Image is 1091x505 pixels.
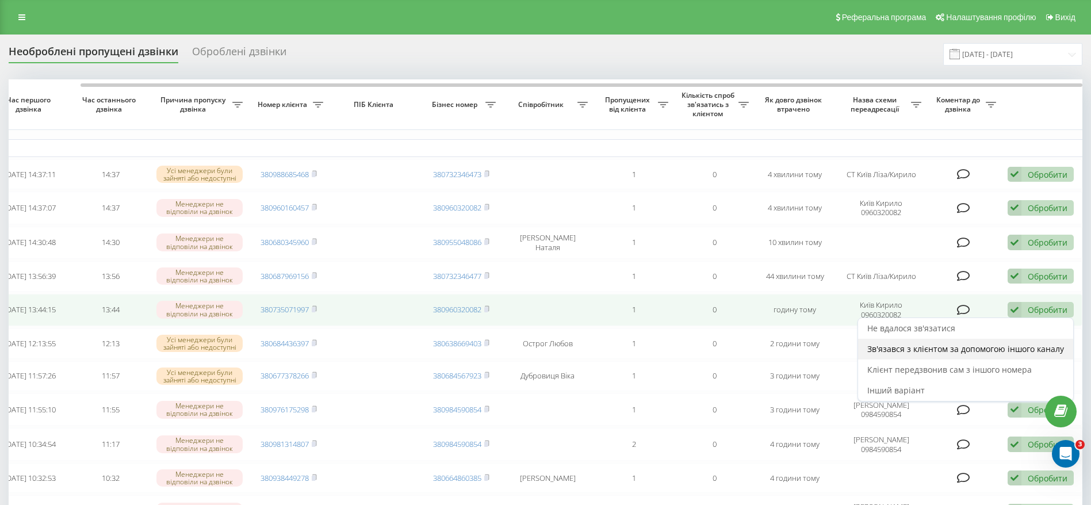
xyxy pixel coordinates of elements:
span: Налаштування профілю [946,13,1036,22]
td: 2 [594,428,674,460]
td: 14:37 [70,192,151,224]
a: 380960160457 [261,202,309,213]
td: 4 години тому [755,428,835,460]
td: 1 [594,192,674,224]
td: 1 [594,361,674,392]
span: Як довго дзвінок втрачено [764,95,826,113]
a: 380684436397 [261,338,309,349]
span: Клієнт передзвонив сам з іншого номера [867,364,1032,375]
td: 3 години тому [755,361,835,392]
td: 10:32 [70,463,151,493]
td: 4 години тому [755,463,835,493]
td: [PERSON_NAME] Наталя [502,227,594,259]
div: Обробити [1028,169,1067,180]
a: 380687969156 [261,271,309,281]
div: Менеджери не відповіли на дзвінок [156,435,243,453]
td: Дубровиця Віка [502,361,594,392]
td: 4 хвилини тому [755,192,835,224]
a: 380960320082 [433,202,481,213]
div: Менеджери не відповіли на дзвінок [156,234,243,251]
a: 380684567923 [433,370,481,381]
a: 380638669403 [433,338,481,349]
div: Усі менеджери були зайняті або недоступні [156,166,243,183]
div: Оброблені дзвінки [192,45,286,63]
a: 380955048086 [433,237,481,247]
td: CT Київ Ліза/Кирило [835,159,927,190]
span: 3 [1075,440,1085,449]
span: Співробітник [507,100,577,109]
div: Необроблені пропущені дзвінки [9,45,178,63]
td: 0 [674,294,755,326]
div: Менеджери не відповіли на дзвінок [156,267,243,285]
td: 12:13 [70,328,151,359]
td: Острог Любов [502,328,594,359]
span: Причина пропуску дзвінка [156,95,232,113]
a: 380984590854 [433,404,481,415]
td: 0 [674,361,755,392]
a: 380976175298 [261,404,309,415]
a: 380981314807 [261,439,309,449]
a: 380677378266 [261,370,309,381]
td: 44 хвилини тому [755,261,835,292]
a: 380938449278 [261,473,309,483]
span: Реферальна програма [842,13,927,22]
td: 0 [674,393,755,426]
span: Пропущених від клієнта [599,95,658,113]
td: годину тому [755,294,835,326]
div: Менеджери не відповіли на дзвінок [156,199,243,216]
span: Зв'язався з клієнтом за допомогою іншого каналу [867,343,1064,354]
td: 1 [594,261,674,292]
div: Усі менеджери були зайняті або недоступні [156,335,243,352]
td: 0 [674,261,755,292]
a: 380735071997 [261,304,309,315]
span: Кількість спроб зв'язатись з клієнтом [680,91,738,118]
span: Не вдалося зв'язатися [867,323,955,334]
div: Менеджери не відповіли на дзвінок [156,301,243,318]
a: 380732346473 [433,169,481,179]
div: Обробити [1028,439,1067,450]
div: Обробити [1028,237,1067,248]
td: [PERSON_NAME] [502,463,594,493]
td: Київ Кирило 0960320082 [835,294,927,326]
span: Бізнес номер [427,100,485,109]
div: Обробити [1028,271,1067,282]
div: Усі менеджери були зайняті або недоступні [156,368,243,385]
td: 0 [674,428,755,460]
td: [PERSON_NAME] 0984590854 [835,393,927,426]
td: 1 [594,463,674,493]
span: Номер клієнта [254,100,313,109]
a: 380960320082 [433,304,481,315]
td: 0 [674,463,755,493]
span: ПІБ Клієнта [339,100,411,109]
td: Київ Кирило 0960320082 [835,192,927,224]
iframe: Intercom live chat [1052,440,1079,468]
span: Коментар до дзвінка [933,95,986,113]
td: 1 [594,159,674,190]
td: 3 години тому [755,393,835,426]
td: 1 [594,227,674,259]
span: Вихід [1055,13,1075,22]
td: 14:30 [70,227,151,259]
a: 380984590854 [433,439,481,449]
div: Обробити [1028,473,1067,484]
td: 1 [594,294,674,326]
td: 1 [594,328,674,359]
span: Час останнього дзвінка [79,95,141,113]
span: Інший варіант [867,385,925,396]
div: Менеджери не відповіли на дзвінок [156,401,243,418]
td: 11:17 [70,428,151,460]
td: 2 години тому [755,328,835,359]
td: 11:55 [70,393,151,426]
div: Обробити [1028,202,1067,213]
td: 14:37 [70,159,151,190]
span: Назва схеми переадресації [841,95,911,113]
td: 0 [674,159,755,190]
td: 0 [674,192,755,224]
td: 11:57 [70,361,151,392]
td: CT Київ Ліза/Кирило [835,261,927,292]
a: 380988685468 [261,169,309,179]
td: 13:56 [70,261,151,292]
td: 0 [674,328,755,359]
td: 1 [594,393,674,426]
a: 380664860385 [433,473,481,483]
